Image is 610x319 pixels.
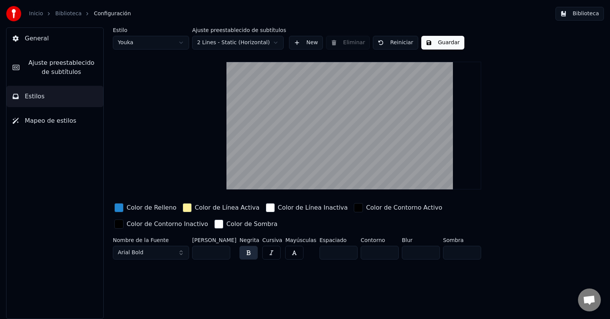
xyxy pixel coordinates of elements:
label: Mayúsculas [285,237,316,243]
button: New [289,36,323,50]
button: Color de Línea Activa [181,202,261,214]
span: General [25,34,49,43]
div: Color de Relleno [127,203,177,212]
label: Contorno [361,237,399,243]
button: Estilos [6,86,103,107]
a: Biblioteca [55,10,82,18]
button: Color de Contorno Activo [352,202,444,214]
div: Color de Línea Inactiva [278,203,348,212]
button: Guardar [421,36,464,50]
span: Estilos [25,92,45,101]
label: Blur [402,237,440,243]
label: [PERSON_NAME] [192,237,236,243]
a: Inicio [29,10,43,18]
span: Mapeo de estilos [25,116,76,125]
span: Configuración [94,10,131,18]
button: Reiniciar [373,36,418,50]
img: youka [6,6,21,21]
button: Ajuste preestablecido de subtítulos [6,52,103,83]
button: Color de Línea Inactiva [264,202,350,214]
label: Espaciado [319,237,358,243]
button: Mapeo de estilos [6,110,103,131]
button: Biblioteca [555,7,604,21]
label: Negrita [239,237,259,243]
button: General [6,28,103,49]
div: Color de Contorno Inactivo [127,220,208,229]
label: Estilo [113,27,189,33]
label: Sombra [443,237,481,243]
button: Color de Sombra [213,218,279,230]
nav: breadcrumb [29,10,131,18]
div: Color de Línea Activa [195,203,260,212]
span: Arial Bold [118,249,143,256]
label: Ajuste preestablecido de subtítulos [192,27,286,33]
a: Chat abierto [578,289,601,311]
label: Nombre de la Fuente [113,237,189,243]
div: Color de Sombra [226,220,278,229]
div: Color de Contorno Activo [366,203,442,212]
button: Color de Relleno [113,202,178,214]
button: Color de Contorno Inactivo [113,218,210,230]
span: Ajuste preestablecido de subtítulos [26,58,97,77]
label: Cursiva [262,237,282,243]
